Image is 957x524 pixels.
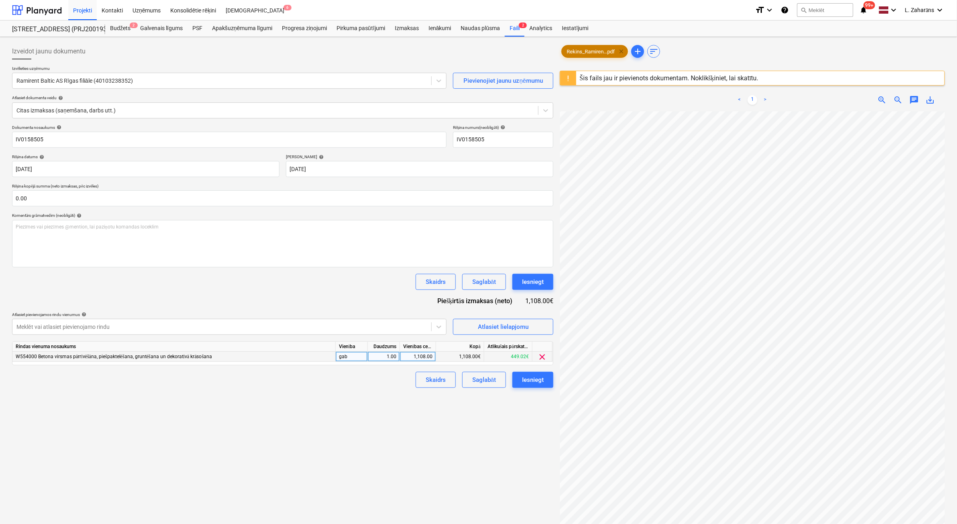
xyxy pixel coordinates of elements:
a: Faili2 [505,20,524,37]
span: clear [538,352,547,362]
a: Budžets2 [105,20,135,37]
div: Dokumenta nosaukums [12,125,447,130]
p: Izvēlieties uzņēmumu [12,66,447,73]
div: Daudzums [368,342,400,352]
span: sort [649,47,659,56]
i: keyboard_arrow_down [889,5,899,15]
div: Saglabāt [472,277,496,287]
span: help [499,125,505,130]
div: gab [336,352,368,362]
div: Atlasiet pievienojamos rindu vienumus [12,312,447,317]
div: Vienības cena [400,342,436,352]
a: Izmaksas [390,20,424,37]
input: Dokumenta nosaukums [12,132,447,148]
div: Iesniegt [522,375,544,385]
div: 1,108.00€ [525,296,553,306]
div: Faili [505,20,524,37]
span: 99+ [863,1,875,9]
div: 1,108.00€ [436,352,484,362]
a: Progresa ziņojumi [277,20,332,37]
button: Skaidrs [416,372,456,388]
div: Atlasiet lielapjomu [478,322,528,332]
i: notifications [860,5,868,15]
button: Skaidrs [416,274,456,290]
button: Meklēt [797,3,853,17]
div: Atlikušais pārskatītais budžets [484,342,533,352]
a: Ienākumi [424,20,456,37]
a: Pirkuma pasūtījumi [332,20,390,37]
span: help [38,155,44,159]
i: Zināšanu pamats [781,5,789,15]
p: Rēķina kopējā summa (neto izmaksas, pēc izvēles) [12,184,553,190]
span: 2 [519,22,527,28]
a: PSF [188,20,207,37]
button: Iesniegt [512,274,553,290]
span: help [80,312,86,317]
span: help [317,155,324,159]
div: Rēķina numurs (neobligāti) [453,125,553,130]
a: Galvenais līgums [135,20,188,37]
span: 6 [284,5,292,10]
a: Naudas plūsma [456,20,505,37]
div: 1,108.00 [403,352,433,362]
input: Rēķina numurs [453,132,553,148]
a: Next page [761,95,770,105]
span: 2 [130,22,138,28]
div: Budžets [105,20,135,37]
span: Izveidot jaunu dokumentu [12,47,86,56]
a: Iestatījumi [557,20,593,37]
div: Rekins_Ramiren...pdf [561,45,628,58]
div: Pievienojiet jaunu uzņēmumu [464,75,543,86]
span: chat [910,95,919,105]
input: Izpildes datums nav norādīts [286,161,553,177]
div: Iesniegt [522,277,544,287]
span: save_alt [926,95,935,105]
iframe: Chat Widget [917,485,957,524]
span: search [801,7,807,13]
button: Atlasiet lielapjomu [453,319,553,335]
button: Saglabāt [462,372,506,388]
input: Rēķina datums nav norādīts [12,161,280,177]
div: Vienība [336,342,368,352]
div: Rēķina datums [12,154,280,159]
input: Rēķina kopējā summa (neto izmaksas, pēc izvēles) [12,190,553,206]
span: zoom_in [877,95,887,105]
span: add [633,47,643,56]
div: Rindas vienuma nosaukums [12,342,336,352]
div: Skaidrs [426,375,446,385]
span: zoom_out [894,95,903,105]
div: Piešķirtās izmaksas (neto) [431,296,525,306]
span: help [55,125,61,130]
div: [STREET_ADDRESS] (PRJ2001934) 2601941 [12,25,96,34]
div: Skaidrs [426,277,446,287]
div: 1.00 [371,352,396,362]
button: Saglabāt [462,274,506,290]
button: Pievienojiet jaunu uzņēmumu [453,73,553,89]
a: Page 1 is your current page [748,95,757,105]
a: Analytics [524,20,557,37]
div: [PERSON_NAME] [286,154,553,159]
div: Kopā [436,342,484,352]
button: Iesniegt [512,372,553,388]
span: L. Zaharāns [905,7,935,14]
i: keyboard_arrow_down [935,5,945,15]
a: Apakšuzņēmuma līgumi [207,20,277,37]
span: help [75,213,82,218]
div: Komentārs grāmatvedim (neobligāti) [12,213,553,218]
div: 449.02€ [484,352,533,362]
div: Šis fails jau ir pievienots dokumentam. Noklikšķiniet, lai skatītu. [580,74,759,82]
span: clear [616,47,626,56]
span: W554000 Betona virsmas pārrīvēšāna, piešpaktelēšana, gruntēšana un dekoratīvā krāsošana [16,354,212,359]
div: Saglabāt [472,375,496,385]
span: Rekins_Ramiren...pdf [562,49,620,55]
